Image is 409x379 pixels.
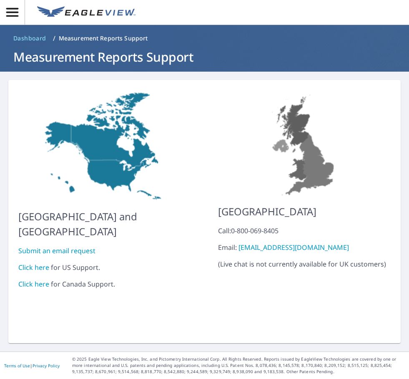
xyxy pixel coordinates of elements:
div: Call: 0-800-069-8405 [218,226,391,236]
div: Email: [218,242,391,252]
p: [GEOGRAPHIC_DATA] [218,204,391,219]
div: for US Support. [18,262,199,272]
span: Dashboard [13,34,46,42]
a: Dashboard [10,32,50,45]
a: Privacy Policy [33,363,60,369]
img: US-MAP [218,90,391,197]
p: ( Live chat is not currently available for UK customers ) [218,226,391,269]
p: Measurement Reports Support [59,34,148,42]
img: EV Logo [37,6,135,19]
a: Click here [18,263,49,272]
p: | [4,363,60,368]
a: EV Logo [32,1,141,24]
a: Submit an email request [18,246,95,255]
h1: Measurement Reports Support [10,48,399,65]
a: Terms of Use [4,363,30,369]
nav: breadcrumb [10,32,399,45]
p: © 2025 Eagle View Technologies, Inc. and Pictometry International Corp. All Rights Reserved. Repo... [72,356,405,375]
div: for Canada Support. [18,279,199,289]
img: US-MAP [18,90,199,202]
li: / [53,33,55,43]
p: [GEOGRAPHIC_DATA] and [GEOGRAPHIC_DATA] [18,209,199,239]
a: Click here [18,279,49,289]
a: [EMAIL_ADDRESS][DOMAIN_NAME] [238,243,349,252]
